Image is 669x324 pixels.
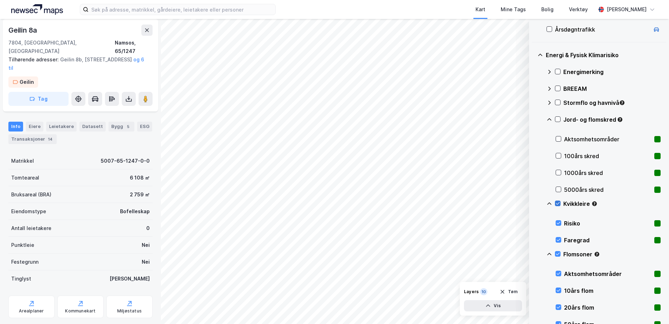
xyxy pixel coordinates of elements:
div: Tooltip anchor [591,201,598,207]
div: Energimerking [563,68,661,76]
div: Jord- og flomskred [563,115,661,124]
iframe: Chat Widget [634,290,669,324]
div: Verktøy [569,5,588,14]
div: Eiendomstype [11,207,46,216]
div: Datasett [79,122,106,131]
div: Energi & Fysisk Klimarisiko [546,51,661,59]
div: Arealplaner [19,308,44,314]
div: Aktsomhetsområder [564,270,652,278]
div: Geilin 8b, [STREET_ADDRESS] [8,55,147,72]
div: Aktsomhetsområder [564,135,652,143]
div: 100års skred [564,152,652,160]
div: Kart [476,5,485,14]
div: Geilin 8a [8,25,38,36]
div: Bofelleskap [120,207,150,216]
div: Kontrollprogram for chat [634,290,669,324]
div: [PERSON_NAME] [607,5,647,14]
div: Eiere [26,122,43,131]
div: Stormflo og havnivå [563,99,661,107]
div: Nei [142,241,150,249]
img: logo.a4113a55bc3d86da70a041830d287a7e.svg [11,4,63,15]
div: Layers [464,289,479,295]
div: 1000års skred [564,169,652,177]
div: Tooltip anchor [619,100,625,106]
div: Miljøstatus [117,308,142,314]
div: ESG [137,122,152,131]
button: Tøm [495,286,522,297]
div: Geilin [20,78,34,86]
div: Tooltip anchor [617,116,623,123]
div: 5 [125,123,132,130]
div: Punktleie [11,241,34,249]
div: 6 108 ㎡ [130,174,150,182]
div: [PERSON_NAME] [110,275,150,283]
button: Vis [464,300,522,311]
div: Kvikkleire [563,200,661,208]
span: Tilhørende adresser: [8,56,60,62]
input: Søk på adresse, matrikkel, gårdeiere, leietakere eller personer [89,4,275,15]
div: Transaksjoner [8,134,57,144]
div: BREEAM [563,85,661,93]
div: Kommunekart [65,308,96,314]
div: Info [8,122,23,131]
div: Bolig [541,5,554,14]
div: Leietakere [46,122,77,131]
div: Nei [142,258,150,266]
div: Antall leietakere [11,224,51,232]
div: Tooltip anchor [594,251,600,257]
div: 10års flom [564,286,652,295]
div: Tomteareal [11,174,39,182]
div: Mine Tags [501,5,526,14]
div: Bruksareal (BRA) [11,190,51,199]
div: 20års flom [564,303,652,312]
div: 14 [47,136,54,143]
div: 0 [146,224,150,232]
div: 5000års skred [564,185,652,194]
div: 7804, [GEOGRAPHIC_DATA], [GEOGRAPHIC_DATA] [8,39,115,55]
div: Faregrad [564,236,652,244]
button: Tag [8,92,69,106]
div: 10 [480,288,487,295]
div: Årsdøgntrafikk [555,25,649,34]
div: 2 759 ㎡ [130,190,150,199]
div: Matrikkel [11,157,34,165]
div: Bygg [108,122,134,131]
div: Risiko [564,219,652,228]
div: Namsos, 65/1247 [115,39,153,55]
div: 5007-65-1247-0-0 [101,157,150,165]
div: Festegrunn [11,258,38,266]
div: Flomsoner [563,250,661,258]
div: Tinglyst [11,275,31,283]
